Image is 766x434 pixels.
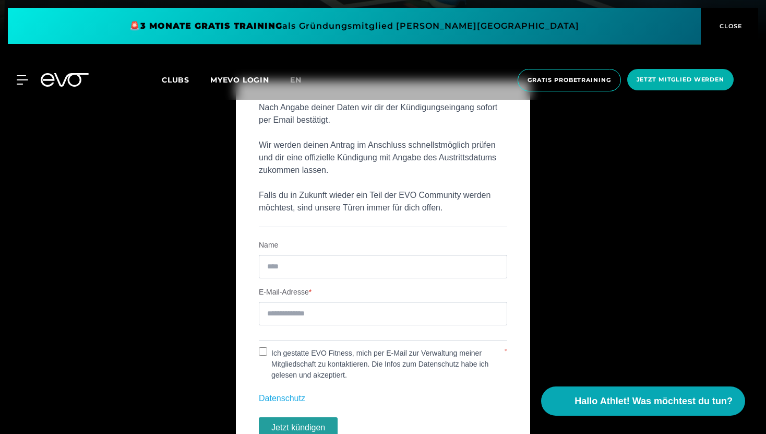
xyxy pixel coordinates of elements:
span: Gratis Probetraining [528,76,611,85]
button: Hallo Athlet! Was möchtest du tun? [541,386,745,416]
a: Clubs [162,75,210,85]
a: MYEVO LOGIN [210,75,269,85]
a: Gratis Probetraining [514,69,624,91]
span: CLOSE [717,21,743,31]
button: CLOSE [701,8,758,44]
span: Jetzt Mitglied werden [637,75,724,84]
span: en [290,75,302,85]
p: Nach Angabe deiner Daten wir dir der Kündigungseingang sofort per Email bestätigt. Wir werden dei... [259,101,507,214]
label: E-Mail-Adresse [259,287,507,298]
input: E-Mail-Adresse [259,302,507,325]
a: Datenschutz [259,394,305,403]
span: Hallo Athlet! Was möchtest du tun? [574,394,733,408]
label: Ich gestatte EVO Fitness, mich per E-Mail zur Verwaltung meiner Mitgliedschaft zu kontaktieren. D... [267,348,504,381]
span: Clubs [162,75,189,85]
input: Name [259,255,507,278]
label: Name [259,240,507,251]
a: en [290,74,314,86]
a: Jetzt Mitglied werden [624,69,737,91]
